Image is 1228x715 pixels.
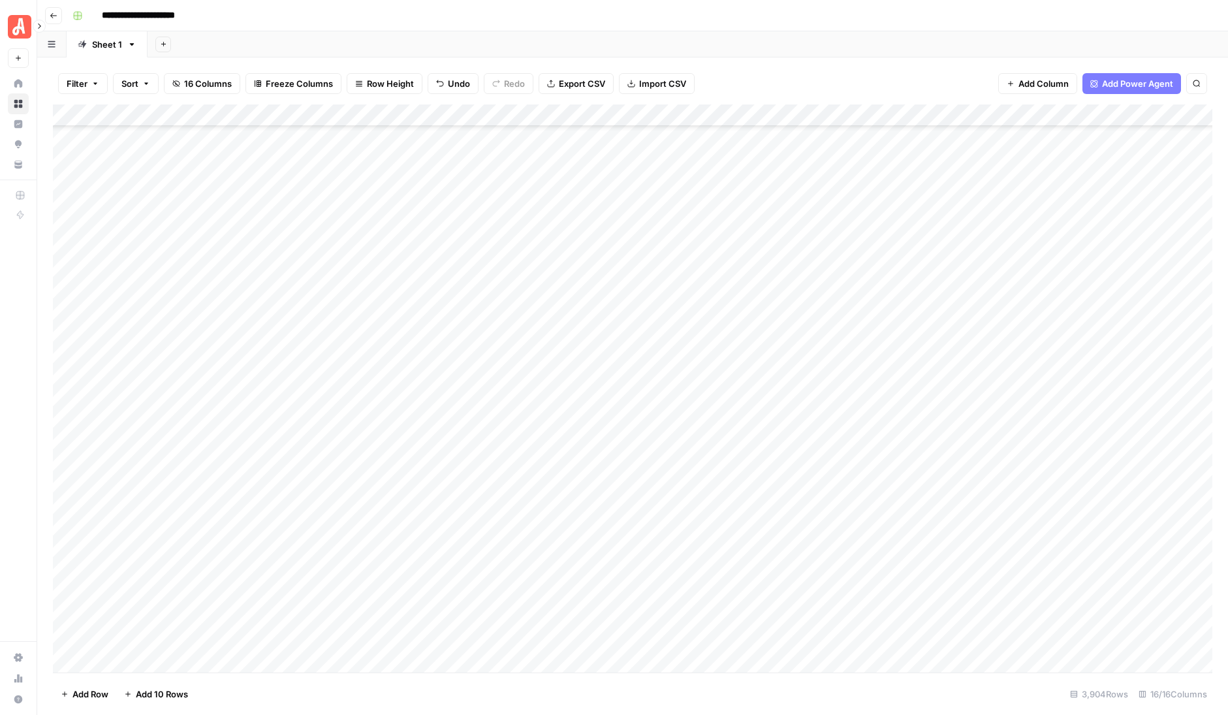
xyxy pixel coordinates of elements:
span: Redo [504,77,525,90]
span: Import CSV [639,77,686,90]
a: Sheet 1 [67,31,148,57]
span: Freeze Columns [266,77,333,90]
span: Add Power Agent [1102,77,1173,90]
a: Your Data [8,154,29,175]
button: Freeze Columns [245,73,341,94]
button: Add Row [53,684,116,705]
span: Export CSV [559,77,605,90]
button: Help + Support [8,689,29,710]
button: Import CSV [619,73,695,94]
button: Sort [113,73,159,94]
span: Add Column [1018,77,1069,90]
span: Undo [448,77,470,90]
span: 16 Columns [184,77,232,90]
span: Add 10 Rows [136,688,188,701]
a: Home [8,73,29,94]
div: 16/16 Columns [1133,684,1212,705]
a: Usage [8,668,29,689]
div: 3,904 Rows [1065,684,1133,705]
a: Insights [8,114,29,135]
img: Angi Logo [8,15,31,39]
a: Browse [8,93,29,114]
a: Opportunities [8,134,29,155]
div: Sheet 1 [92,38,122,51]
button: 16 Columns [164,73,240,94]
span: Sort [121,77,138,90]
button: Export CSV [539,73,614,94]
button: Undo [428,73,479,94]
button: Redo [484,73,533,94]
button: Add Power Agent [1082,73,1181,94]
button: Add 10 Rows [116,684,196,705]
button: Add Column [998,73,1077,94]
a: Settings [8,647,29,668]
button: Row Height [347,73,422,94]
button: Workspace: Angi [8,10,29,43]
button: Filter [58,73,108,94]
span: Add Row [72,688,108,701]
span: Filter [67,77,87,90]
span: Row Height [367,77,414,90]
